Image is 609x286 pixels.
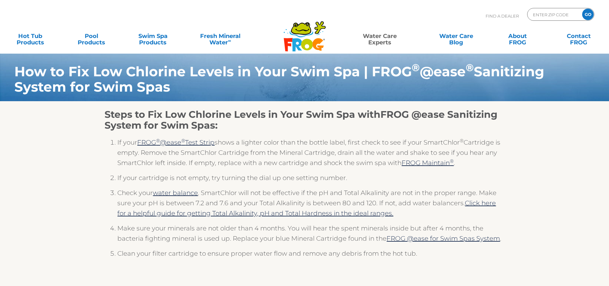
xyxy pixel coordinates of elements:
[280,13,329,52] img: Frog Products Logo
[341,30,418,42] a: Water CareExperts
[190,30,250,42] a: Fresh MineralWater∞
[432,30,480,42] a: Water CareBlog
[494,30,541,42] a: AboutFROG
[68,30,115,42] a: PoolProducts
[450,158,454,164] sup: ®
[117,188,504,223] li: Check your . SmartChlor will not be effective if the pH and Total Alkalinity are not in the prope...
[117,137,504,173] li: If your shows a lighter color than the bottle label, first check to see if your SmartChlor Cartri...
[228,38,231,43] sup: ∞
[117,248,504,263] li: Clean your filter cartridge to ensure proper water flow and remove any debris from the hot tub.
[156,138,160,144] sup: ®
[105,109,380,120] strong: Steps to Fix Low Chlorine Levels in Your Swim Spa with
[153,189,198,197] a: water balance
[14,64,544,94] h1: How to Fix Low Chlorine Levels in Your Swim Spa | FROG @ease Sanitizing System for Swim Spas
[466,62,474,74] sup: ®
[6,30,54,42] a: Hot TubProducts
[137,139,215,146] a: FROG®@ease®Test Strip
[181,138,185,144] sup: ®
[486,8,519,24] p: Find A Dealer
[582,9,594,20] input: GO
[555,30,603,42] a: ContactFROG
[117,223,504,248] li: Make sure your minerals are not older than 4 months. You will hear the spent minerals inside but ...
[412,62,420,74] sup: ®
[129,30,177,42] a: Swim SpaProducts
[117,173,504,188] li: If your cartridge is not empty, try turning the dial up one setting number.
[105,109,497,131] strong: FROG @ease Sanitizing System for Swim Spas:
[402,159,454,167] a: FROG Maintain®
[460,138,464,144] sup: ®
[386,235,500,242] a: FROG @ease for Swim Spas System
